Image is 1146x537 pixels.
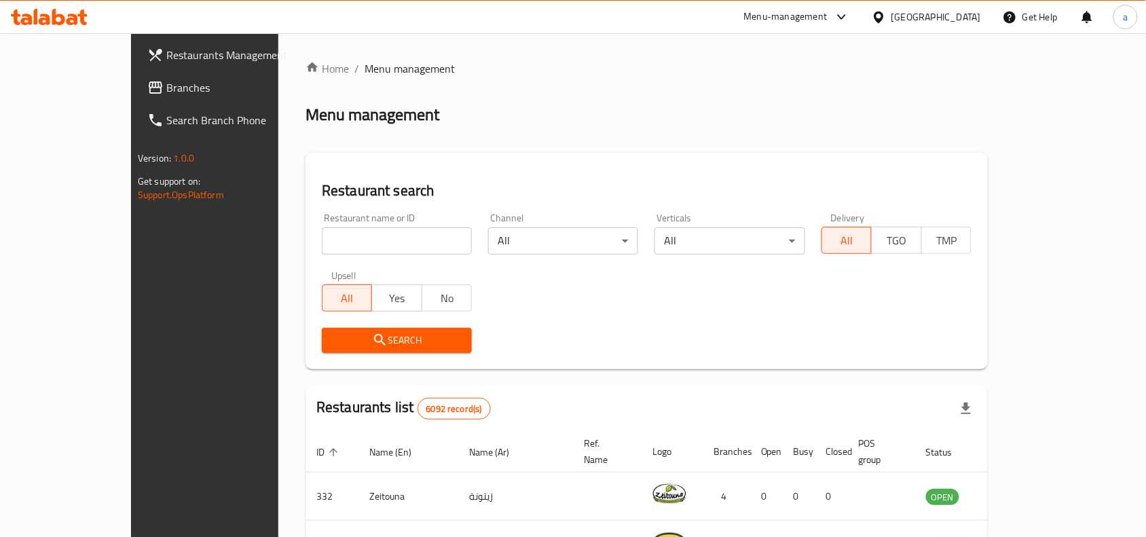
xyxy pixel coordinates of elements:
span: Name (En) [369,444,429,460]
span: No [428,289,466,308]
span: Status [926,444,970,460]
button: TMP [921,227,972,254]
span: 1.0.0 [173,149,194,167]
li: / [354,60,359,77]
span: Search Branch Phone [166,112,312,128]
a: Home [306,60,349,77]
div: Total records count [418,398,491,420]
button: All [322,284,372,312]
nav: breadcrumb [306,60,988,77]
td: زيتونة [458,473,573,521]
h2: Menu management [306,104,439,126]
span: OPEN [926,489,959,505]
span: Restaurants Management [166,47,312,63]
td: 0 [750,473,783,521]
span: All [828,231,866,251]
div: Menu-management [744,9,828,25]
span: Branches [166,79,312,96]
img: Zeitouna [652,477,686,511]
td: 0 [815,473,848,521]
span: Yes [377,289,416,308]
a: Restaurants Management [136,39,322,71]
th: Closed [815,431,848,473]
span: 6092 record(s) [418,403,490,415]
span: ID [316,444,342,460]
th: Logo [642,431,703,473]
button: Search [322,328,472,353]
th: Branches [703,431,750,473]
h2: Restaurant search [322,181,972,201]
span: Name (Ar) [469,444,527,460]
button: TGO [871,227,921,254]
span: Menu management [365,60,455,77]
input: Search for restaurant name or ID.. [322,227,472,255]
div: Export file [950,392,982,425]
span: TGO [877,231,916,251]
div: OPEN [926,489,959,505]
label: Delivery [831,213,865,223]
th: Open [750,431,783,473]
div: All [488,227,638,255]
td: 332 [306,473,358,521]
span: Get support on: [138,172,200,190]
button: All [821,227,872,254]
span: Search [333,332,461,349]
a: Search Branch Phone [136,104,322,136]
td: Zeitouna [358,473,458,521]
div: [GEOGRAPHIC_DATA] [891,10,981,24]
td: 4 [703,473,750,521]
th: Busy [783,431,815,473]
a: Support.OpsPlatform [138,186,224,204]
span: TMP [927,231,966,251]
span: a [1123,10,1128,24]
td: 0 [783,473,815,521]
a: Branches [136,71,322,104]
h2: Restaurants list [316,397,491,420]
button: No [422,284,472,312]
div: All [654,227,805,255]
span: POS group [859,435,899,468]
span: Version: [138,149,171,167]
span: Ref. Name [584,435,625,468]
label: Upsell [331,271,356,280]
span: All [328,289,367,308]
button: Yes [371,284,422,312]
